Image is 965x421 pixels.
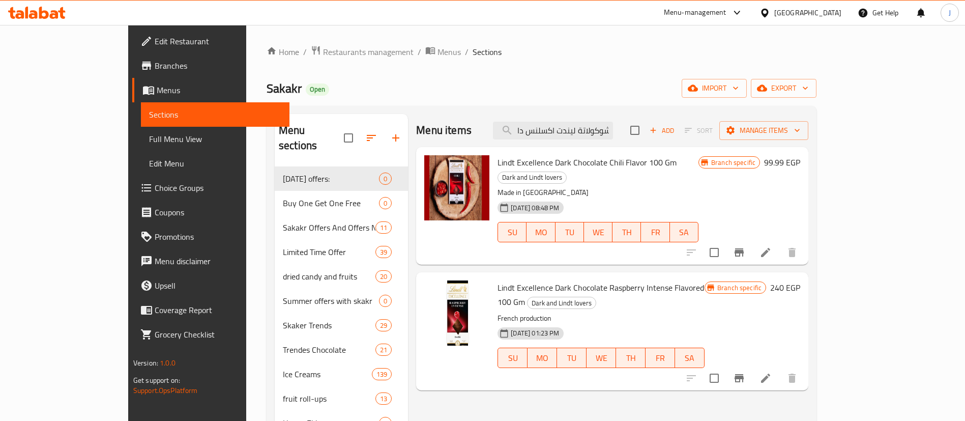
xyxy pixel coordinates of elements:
span: Select to update [704,242,725,263]
button: TU [557,348,587,368]
span: Sections [473,46,502,58]
button: SU [498,348,528,368]
button: MO [528,348,557,368]
span: SA [674,225,694,240]
span: Edit Menu [149,157,281,170]
span: Lindt Excellence Dark Chocolate Chili Flavor 100 Gm [498,155,677,170]
span: TU [561,351,582,366]
div: items [379,295,392,307]
span: fruit roll-ups [283,392,375,405]
div: Sakakr Offers And Offers Nearby Dates11 [275,215,408,240]
input: search [493,122,613,139]
button: TH [612,222,641,242]
img: Lindt Excellence Dark Chocolate Chili Flavor 100 Gm [424,155,489,220]
span: Limited Time Offer [283,246,375,258]
a: Edit Menu [141,151,289,176]
a: Edit menu item [759,372,772,384]
span: Choice Groups [155,182,281,194]
span: Summer offers with skakr [283,295,379,307]
a: Coverage Report [132,298,289,322]
div: items [375,392,392,405]
span: Branch specific [713,283,766,293]
div: Ice Creams139 [275,362,408,386]
div: items [375,319,392,331]
div: Buy One Get One Free0 [275,191,408,215]
div: items [375,221,392,234]
h2: Menu sections [279,123,344,153]
span: SU [502,225,522,240]
button: SA [675,348,705,368]
span: 139 [372,370,391,379]
span: Dark and Lindt lovers [528,297,596,309]
span: Sakakr Offers And Offers Nearby Dates [283,221,375,234]
span: 13 [376,394,391,404]
span: Promotions [155,231,281,243]
a: Coupons [132,200,289,224]
span: Ice Creams [283,368,372,380]
a: Full Menu View [141,127,289,151]
span: Full Menu View [149,133,281,145]
button: delete [780,240,804,265]
a: Choice Groups [132,176,289,200]
span: Sort sections [359,126,384,150]
span: TU [560,225,580,240]
span: TH [620,351,641,366]
button: Manage items [719,121,808,140]
span: SA [679,351,700,366]
button: FR [641,222,669,242]
div: dried candy and fruits20 [275,264,408,289]
div: Open [306,83,329,96]
span: Add [648,125,676,136]
a: Edit Restaurant [132,29,289,53]
span: Coupons [155,206,281,218]
a: Support.OpsPlatform [133,384,198,397]
span: Select section first [678,123,719,138]
a: Upsell [132,273,289,298]
a: Promotions [132,224,289,249]
div: Monday offers: [283,173,379,185]
span: Trendes Chocolate [283,344,375,356]
p: French production [498,312,705,325]
img: Lindt Excellence Dark Chocolate Raspberry Intense Flavored 100 Gm [424,280,489,346]
span: Get support on: [133,374,180,387]
span: Menu disclaimer [155,255,281,267]
span: FR [650,351,671,366]
h2: Menu items [416,123,472,138]
button: Add section [384,126,408,150]
div: Trendes Chocolate21 [275,338,408,362]
h6: 240 EGP [770,280,800,295]
span: Upsell [155,279,281,292]
a: Sections [141,102,289,127]
a: Edit menu item [759,246,772,259]
span: SU [502,351,523,366]
span: Open [306,85,329,94]
div: Summer offers with skakr0 [275,289,408,313]
div: Skaker Trends [283,319,375,331]
span: J [949,7,951,18]
button: SU [498,222,527,242]
button: import [682,79,747,98]
div: fruit roll-ups13 [275,386,408,411]
button: TH [616,348,646,368]
span: Buy One Get One Free [283,197,379,209]
span: Coverage Report [155,304,281,316]
span: export [759,82,808,95]
span: 0 [379,199,391,208]
div: Dark and Lindt lovers [498,172,567,184]
nav: breadcrumb [267,45,816,59]
li: / [465,46,469,58]
div: [DATE] offers:0 [275,166,408,191]
span: Add item [646,123,678,138]
button: Branch-specific-item [727,366,751,390]
span: Branches [155,60,281,72]
span: import [690,82,739,95]
span: 0 [379,296,391,306]
span: Menus [157,84,281,96]
div: items [372,368,392,380]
